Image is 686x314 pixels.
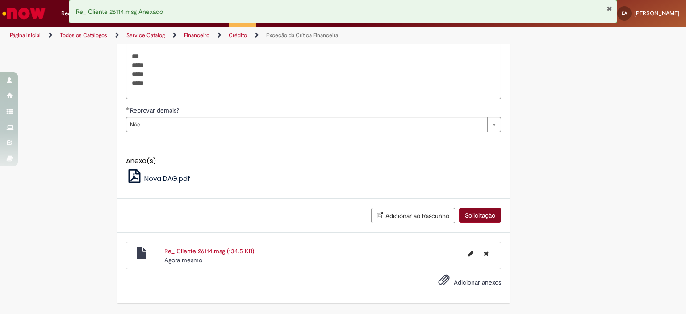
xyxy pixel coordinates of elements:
button: Adicionar anexos [436,272,452,292]
button: Editar nome de arquivo Re_ Cliente 26114.msg [463,247,479,261]
a: Re_ Cliente 26114.msg (134.5 KB) [164,247,254,255]
a: Service Catalog [126,32,165,39]
h5: Anexo(s) [126,157,501,165]
img: ServiceNow [1,4,47,22]
span: Re_ Cliente 26114.msg Anexado [76,8,163,16]
span: Obrigatório Preenchido [126,107,130,110]
span: Não [130,117,483,132]
a: Todos os Catálogos [60,32,107,39]
ul: Trilhas de página [7,27,451,44]
a: Crédito [229,32,247,39]
button: Solicitação [459,208,501,223]
span: Requisições [61,9,92,18]
span: Agora mesmo [164,256,202,264]
span: EA [622,10,627,16]
a: Financeiro [184,32,209,39]
span: Reprovar demais? [130,106,181,114]
button: Adicionar ao Rascunho [371,208,455,223]
time: 27/09/2025 14:01:50 [164,256,202,264]
a: Exceção da Crítica Financeira [266,32,338,39]
button: Fechar Notificação [607,5,612,12]
span: Adicionar anexos [454,278,501,286]
span: [PERSON_NAME] [634,9,679,17]
a: Página inicial [10,32,41,39]
a: Nova DAG.pdf [126,174,191,183]
span: Nova DAG.pdf [144,174,190,183]
button: Excluir Re_ Cliente 26114.msg [478,247,494,261]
